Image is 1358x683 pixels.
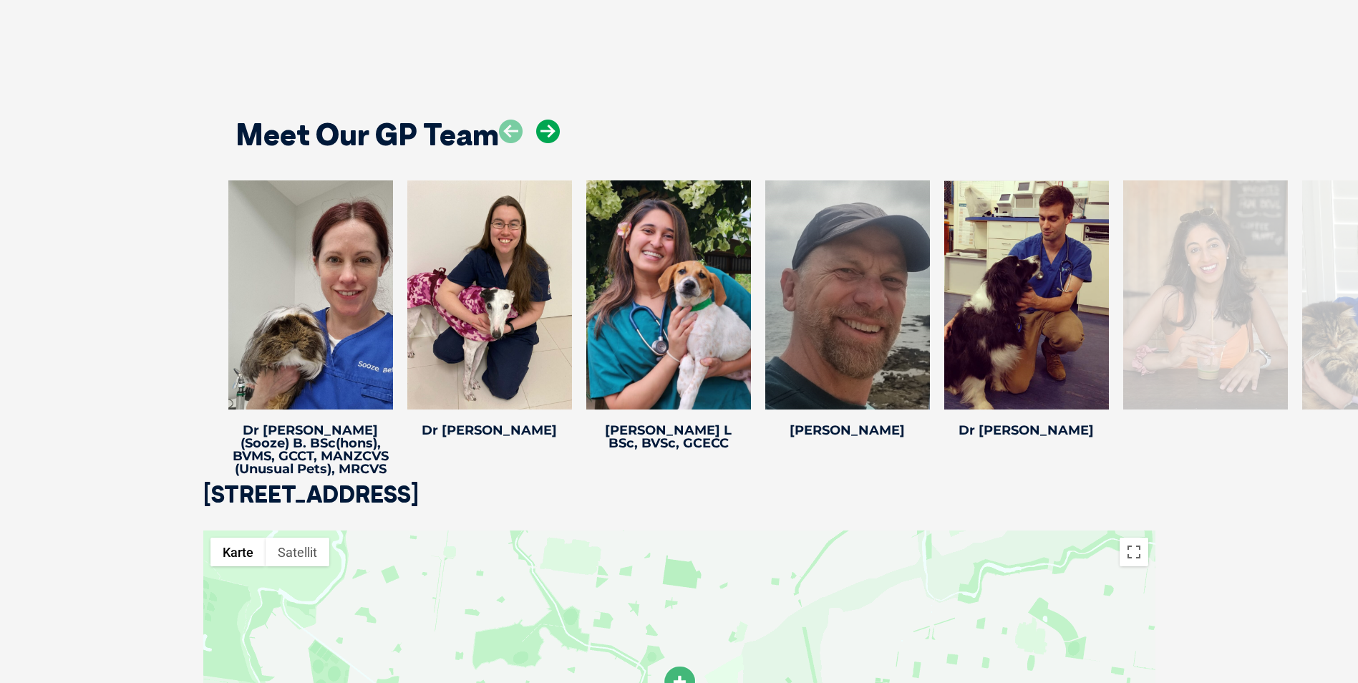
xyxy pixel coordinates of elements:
[407,424,572,437] h4: Dr [PERSON_NAME]
[1120,538,1148,566] button: Vollbildansicht ein/aus
[228,424,393,475] h4: Dr [PERSON_NAME] (Sooze) B. BSc(hons), BVMS, GCCT, MANZCVS (Unusual Pets), MRCVS
[266,538,329,566] button: Satellitenbilder anzeigen
[944,424,1109,437] h4: Dr [PERSON_NAME]
[236,120,499,150] h2: Meet Our GP Team
[586,424,751,450] h4: [PERSON_NAME] L BSc, BVSc, GCECC
[765,424,930,437] h4: [PERSON_NAME]
[210,538,266,566] button: Stadtplan anzeigen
